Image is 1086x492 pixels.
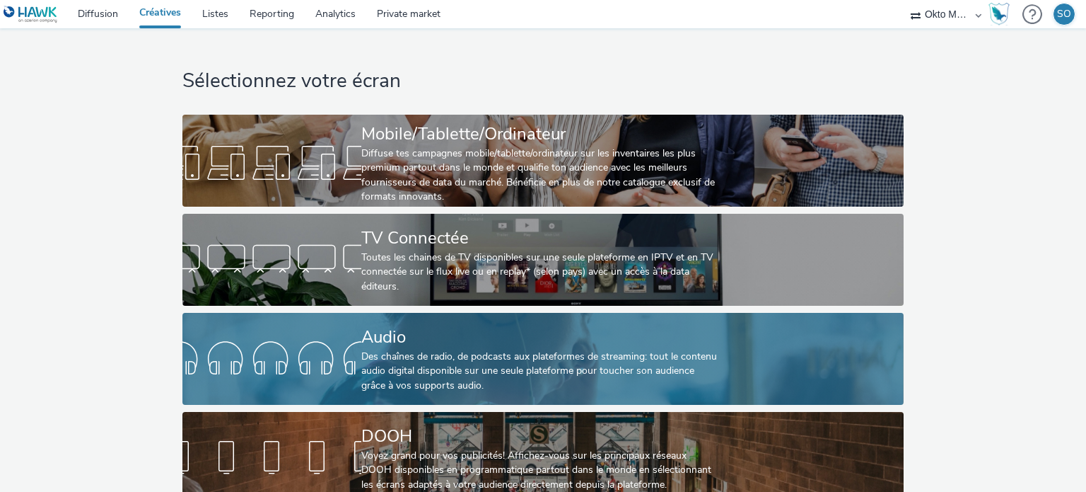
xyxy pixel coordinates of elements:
img: undefined Logo [4,6,58,23]
div: Mobile/Tablette/Ordinateur [361,122,719,147]
a: Hawk Academy [988,3,1015,25]
div: TV Connectée [361,226,719,251]
img: Hawk Academy [988,3,1010,25]
div: Toutes les chaines de TV disponibles sur une seule plateforme en IPTV et en TV connectée sur le f... [361,251,719,294]
a: TV ConnectéeToutes les chaines de TV disponibles sur une seule plateforme en IPTV et en TV connec... [182,214,903,306]
div: Diffuse tes campagnes mobile/tablette/ordinateur sur les inventaires les plus premium partout dan... [361,147,719,205]
div: SO [1057,4,1071,25]
div: DOOH [361,424,719,449]
h1: Sélectionnez votre écran [182,68,903,95]
div: Voyez grand pour vos publicités! Affichez-vous sur les principaux réseaux DOOH disponibles en pro... [361,449,719,492]
div: Des chaînes de radio, de podcasts aux plateformes de streaming: tout le contenu audio digital dis... [361,350,719,393]
a: AudioDes chaînes de radio, de podcasts aux plateformes de streaming: tout le contenu audio digita... [182,313,903,405]
div: Audio [361,325,719,350]
a: Mobile/Tablette/OrdinateurDiffuse tes campagnes mobile/tablette/ordinateur sur les inventaires le... [182,115,903,207]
